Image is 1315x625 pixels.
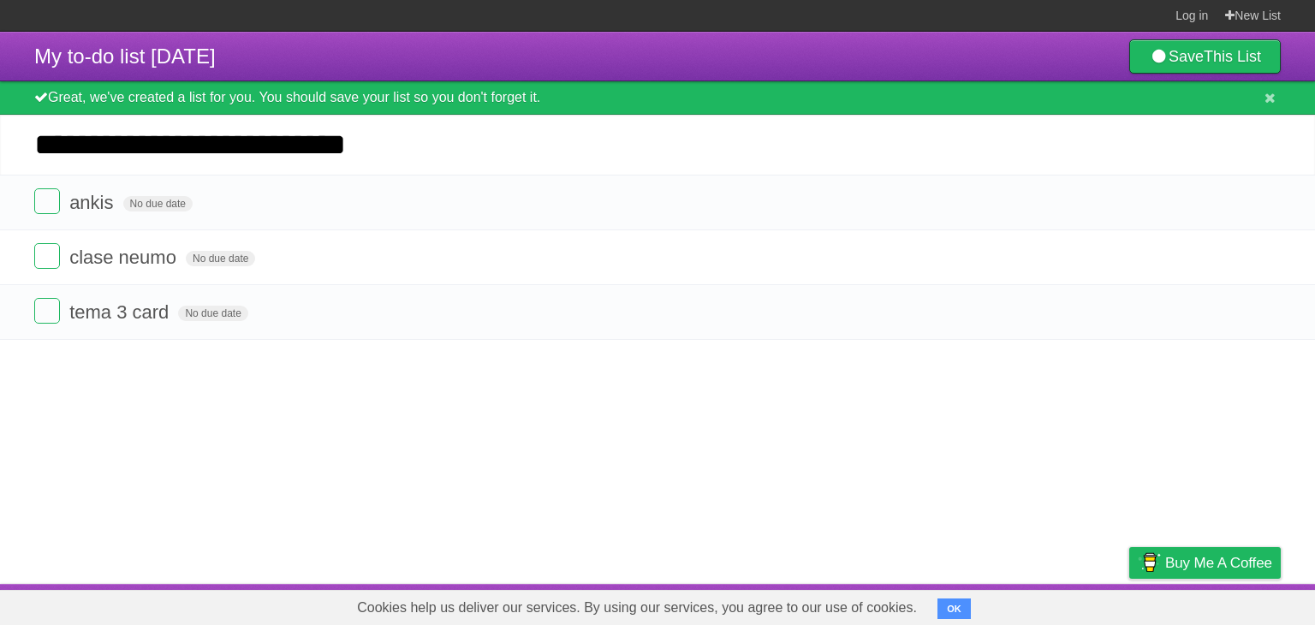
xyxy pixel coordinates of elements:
img: Buy me a coffee [1138,548,1161,577]
span: No due date [178,306,247,321]
label: Done [34,243,60,269]
span: Buy me a coffee [1165,548,1272,578]
a: SaveThis List [1129,39,1281,74]
span: tema 3 card [69,301,173,323]
label: Done [34,188,60,214]
a: Terms [1049,588,1086,621]
a: Buy me a coffee [1129,547,1281,579]
button: OK [937,598,971,619]
span: clase neumo [69,247,181,268]
span: No due date [186,251,255,266]
label: Done [34,298,60,324]
a: Suggest a feature [1173,588,1281,621]
a: About [901,588,937,621]
a: Privacy [1107,588,1151,621]
b: This List [1204,48,1261,65]
a: Developers [958,588,1027,621]
span: My to-do list [DATE] [34,45,216,68]
span: No due date [123,196,193,211]
span: ankis [69,192,117,213]
span: Cookies help us deliver our services. By using our services, you agree to our use of cookies. [340,591,934,625]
